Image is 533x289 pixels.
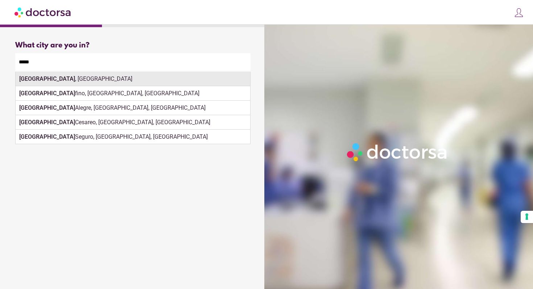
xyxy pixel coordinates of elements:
div: Cesareo, [GEOGRAPHIC_DATA], [GEOGRAPHIC_DATA] [16,115,250,130]
div: Seguro, [GEOGRAPHIC_DATA], [GEOGRAPHIC_DATA] [16,130,250,144]
img: icons8-customer-100.png [514,8,524,18]
div: Alegre, [GEOGRAPHIC_DATA], [GEOGRAPHIC_DATA] [16,101,250,115]
div: Make sure the city you pick is where you need assistance. [15,71,251,87]
button: Your consent preferences for tracking technologies [521,211,533,223]
img: Logo-Doctorsa-trans-White-partial-flat.png [344,140,451,164]
strong: [GEOGRAPHIC_DATA] [19,90,75,97]
strong: [GEOGRAPHIC_DATA] [19,104,75,111]
div: fino, [GEOGRAPHIC_DATA], [GEOGRAPHIC_DATA] [16,86,250,101]
img: Doctorsa.com [15,4,72,20]
strong: [GEOGRAPHIC_DATA] [19,75,75,82]
strong: [GEOGRAPHIC_DATA] [19,133,75,140]
strong: [GEOGRAPHIC_DATA] [19,119,75,126]
div: What city are you in? [15,41,251,50]
div: , [GEOGRAPHIC_DATA] [16,72,250,86]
